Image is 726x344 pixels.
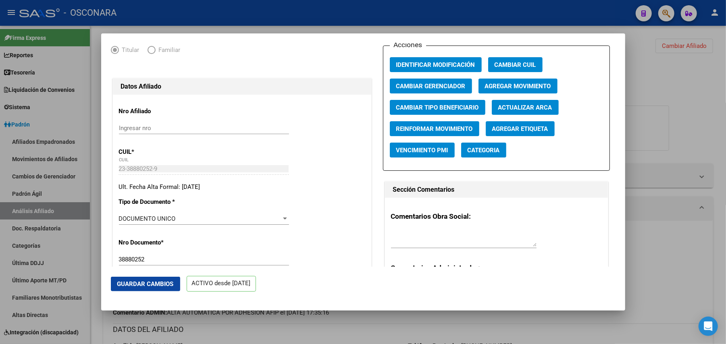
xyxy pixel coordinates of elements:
[488,57,543,72] button: Cambiar CUIL
[485,83,551,90] span: Agregar Movimiento
[119,197,193,207] p: Tipo de Documento *
[492,100,559,115] button: Actualizar ARCA
[119,46,139,55] span: Titular
[486,121,555,136] button: Agregar Etiqueta
[396,147,448,154] span: Vencimiento PMI
[390,39,426,50] h3: Acciones
[156,46,181,55] span: Familiar
[478,79,558,93] button: Agregar Movimiento
[396,125,473,133] span: Reinformar Movimiento
[699,317,718,336] div: Open Intercom Messenger
[187,276,256,292] p: ACTIVO desde [DATE]
[111,48,189,55] mat-radio-group: Elija una opción
[396,104,479,111] span: Cambiar Tipo Beneficiario
[390,100,485,115] button: Cambiar Tipo Beneficiario
[495,61,536,68] span: Cambiar CUIL
[468,147,500,154] span: Categoria
[111,277,180,291] button: Guardar Cambios
[461,143,506,157] button: Categoria
[391,263,602,273] h3: Comentarios Administrador:
[396,83,466,90] span: Cambiar Gerenciador
[121,82,363,91] h1: Datos Afiliado
[119,147,193,157] p: CUIL
[119,182,365,192] div: Ult. Fecha Alta Formal: [DATE]
[390,57,482,72] button: Identificar Modificación
[390,143,455,157] button: Vencimiento PMI
[117,280,174,288] span: Guardar Cambios
[119,215,176,222] span: DOCUMENTO UNICO
[390,79,472,93] button: Cambiar Gerenciador
[391,211,602,222] h3: Comentarios Obra Social:
[393,185,600,195] h1: Sección Comentarios
[390,121,479,136] button: Reinformar Movimiento
[498,104,552,111] span: Actualizar ARCA
[119,107,193,116] p: Nro Afiliado
[119,238,193,247] p: Nro Documento
[492,125,548,133] span: Agregar Etiqueta
[396,61,475,68] span: Identificar Modificación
